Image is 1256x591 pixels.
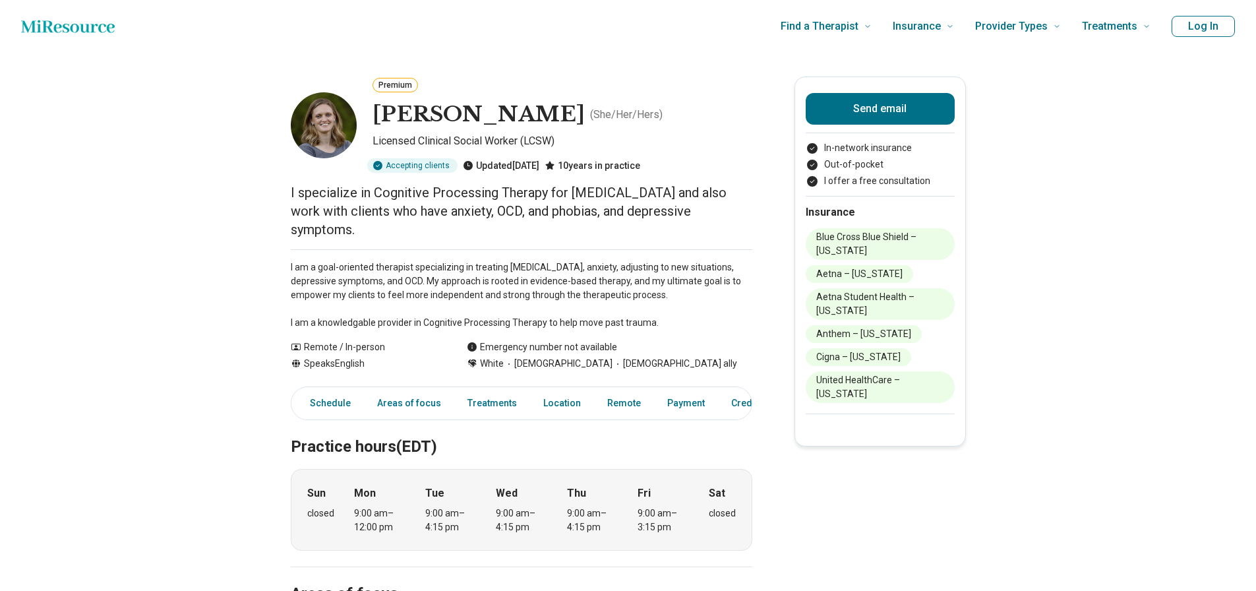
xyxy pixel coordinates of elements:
span: Find a Therapist [781,17,858,36]
span: Insurance [893,17,941,36]
span: [DEMOGRAPHIC_DATA] [504,357,613,371]
h1: [PERSON_NAME] [373,101,585,129]
p: I am a goal-oriented therapist specializing in treating [MEDICAL_DATA], anxiety, adjusting to new... [291,261,752,330]
strong: Tue [425,485,444,501]
div: 9:00 am – 12:00 pm [354,507,405,534]
li: United HealthCare – [US_STATE] [806,371,955,403]
h2: Insurance [806,204,955,220]
a: Areas of focus [369,390,449,417]
button: Send email [806,93,955,125]
button: Log In [1172,16,1235,37]
li: Out-of-pocket [806,158,955,171]
li: I offer a free consultation [806,174,955,188]
img: Hannah Robinson, Licensed Clinical Social Worker (LCSW) [291,92,357,158]
p: I specialize in Cognitive Processing Therapy for [MEDICAL_DATA] and also work with clients who ha... [291,183,752,239]
li: Blue Cross Blue Shield – [US_STATE] [806,228,955,260]
div: Updated [DATE] [463,158,539,173]
button: Premium [373,78,418,92]
li: Aetna Student Health – [US_STATE] [806,288,955,320]
div: Remote / In-person [291,340,440,354]
div: Speaks English [291,357,440,371]
a: Credentials [723,390,789,417]
div: 9:00 am – 4:15 pm [496,507,547,534]
a: Remote [599,390,649,417]
p: ( She/Her/Hers ) [590,107,663,123]
div: When does the program meet? [291,469,752,551]
p: Licensed Clinical Social Worker (LCSW) [373,133,752,153]
div: 10 years in practice [545,158,640,173]
ul: Payment options [806,141,955,188]
div: closed [307,507,334,520]
a: Payment [659,390,713,417]
li: Aetna – [US_STATE] [806,265,913,283]
li: Cigna – [US_STATE] [806,348,911,366]
div: Emergency number not available [467,340,617,354]
li: In-network insurance [806,141,955,155]
strong: Thu [567,485,586,501]
span: Treatments [1082,17,1137,36]
a: Home page [21,13,115,40]
span: [DEMOGRAPHIC_DATA] ally [613,357,737,371]
div: 9:00 am – 4:15 pm [567,507,618,534]
a: Treatments [460,390,525,417]
a: Location [535,390,589,417]
div: 9:00 am – 3:15 pm [638,507,688,534]
strong: Sat [709,485,725,501]
strong: Mon [354,485,376,501]
strong: Wed [496,485,518,501]
span: Provider Types [975,17,1048,36]
strong: Fri [638,485,651,501]
li: Anthem – [US_STATE] [806,325,922,343]
div: 9:00 am – 4:15 pm [425,507,476,534]
div: closed [709,507,736,520]
h2: Practice hours (EDT) [291,404,752,458]
div: Accepting clients [367,158,458,173]
a: Schedule [294,390,359,417]
span: White [480,357,504,371]
strong: Sun [307,485,326,501]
